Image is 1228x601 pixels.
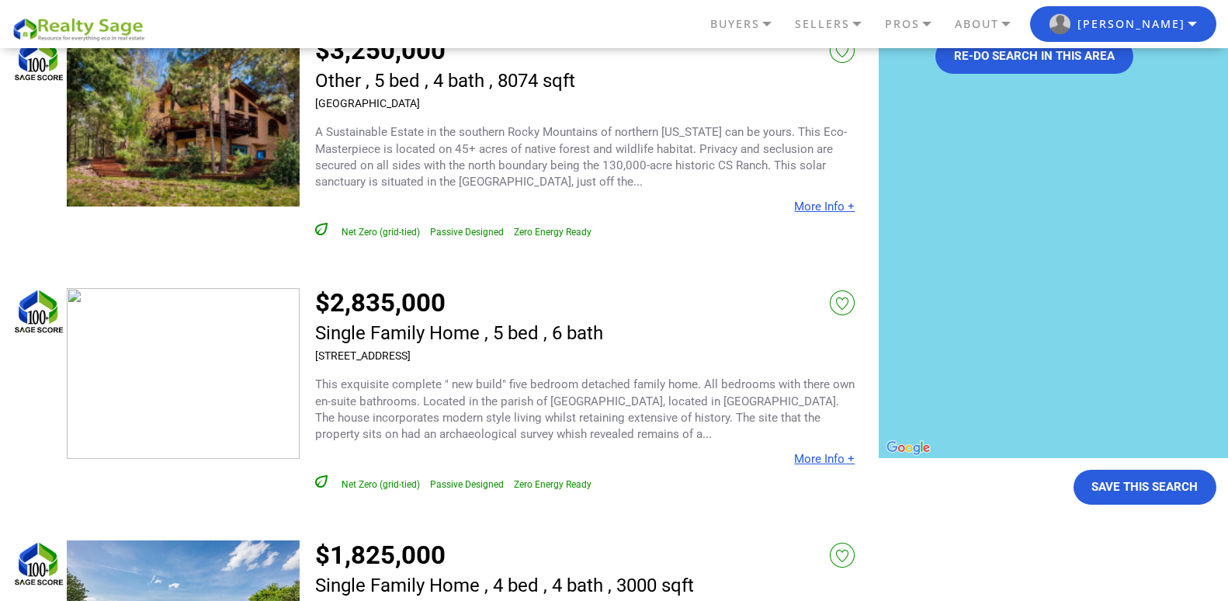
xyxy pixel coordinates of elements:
p: This exquisite complete " new build" five bedroom detached family home. All bedrooms with there o... [315,377,855,443]
button: RS user logo [PERSON_NAME] [1030,6,1216,43]
a: $2,835,000 [315,287,446,318]
span: Zero Energy Ready [514,479,591,490]
span: Zero Energy Ready [514,227,591,238]
a: $3,250,000 [315,35,446,65]
p: A Sustainable Estate in the southern Rocky Mountains of northern [US_STATE] can be yours. This Ec... [315,124,855,190]
a: More Info + [794,200,855,214]
a: PROS [881,11,951,37]
a: ABOUT [951,11,1030,37]
img: REALTY SAGE [12,16,151,43]
a: BUYERS [706,11,791,37]
h3: [STREET_ADDRESS] [315,349,603,362]
span: Passive Designed [430,227,504,238]
a: $1,825,000 [315,540,446,570]
h2: Other , 5 bed , 4 bath , 8074 sqft [315,71,575,91]
button: Save This Search [1074,470,1217,505]
h3: [GEOGRAPHIC_DATA] [315,97,575,109]
a: Open this area in Google Maps (opens a new window) [883,438,934,458]
span: Net Zero (grid-tied) [342,479,420,490]
span: Passive Designed [430,479,504,490]
h2: Single Family Home , 4 bed , 4 bath , 3000 sqft [315,575,694,596]
span: Net Zero (grid-tied) [342,227,420,238]
img: RS user logo [1049,14,1070,35]
a: SELLERS [791,11,881,37]
a: More Info + [794,452,855,466]
img: Google [883,438,934,458]
button: Re-do search in this area [935,39,1133,74]
h2: Single Family Home , 5 bed , 6 bath [315,323,603,343]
